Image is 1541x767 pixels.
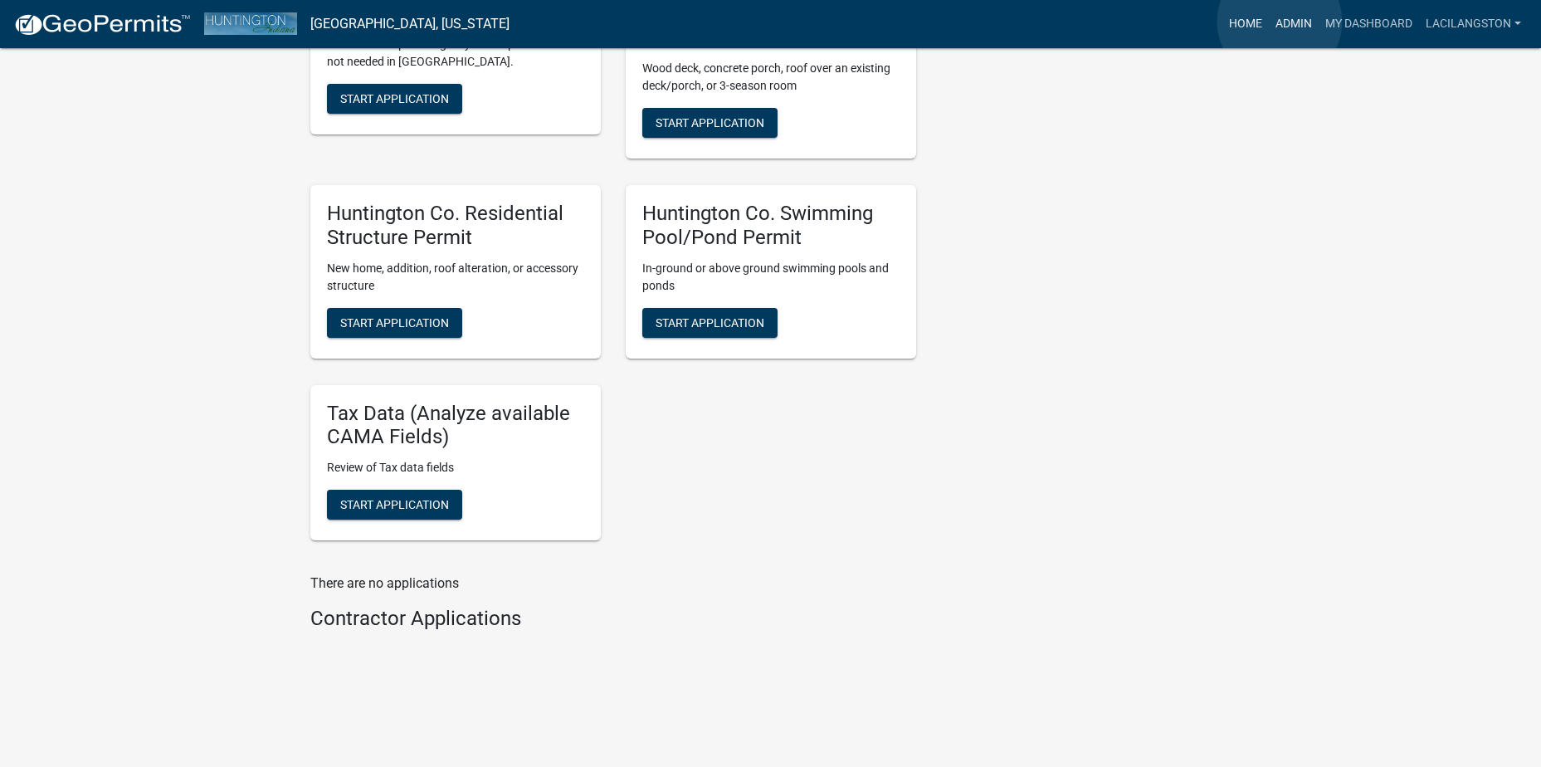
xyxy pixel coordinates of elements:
[656,116,764,129] span: Start Application
[340,92,449,105] span: Start Application
[327,459,584,476] p: Review of Tax data fields
[327,84,462,114] button: Start Application
[327,260,584,295] p: New home, addition, roof alteration, or accessory structure
[1419,8,1528,40] a: LaciLangston
[642,260,900,295] p: In-ground or above ground swimming pools and ponds
[642,60,900,95] p: Wood deck, concrete porch, roof over an existing deck/porch, or 3-season room
[1222,8,1269,40] a: Home
[310,10,510,38] a: [GEOGRAPHIC_DATA], [US_STATE]
[1319,8,1419,40] a: My Dashboard
[327,402,584,450] h5: Tax Data (Analyze available CAMA Fields)
[310,607,916,638] wm-workflow-list-section: Contractor Applications
[327,308,462,338] button: Start Application
[1269,8,1319,40] a: Admin
[642,108,778,138] button: Start Application
[310,574,916,594] p: There are no applications
[340,315,449,329] span: Start Application
[327,36,584,71] p: Electrical and plumbing only. HVAC permits are not needed in [GEOGRAPHIC_DATA].
[340,498,449,511] span: Start Application
[656,315,764,329] span: Start Application
[310,607,916,631] h4: Contractor Applications
[327,490,462,520] button: Start Application
[642,308,778,338] button: Start Application
[327,202,584,250] h5: Huntington Co. Residential Structure Permit
[642,202,900,250] h5: Huntington Co. Swimming Pool/Pond Permit
[204,12,297,35] img: Huntington County, Indiana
